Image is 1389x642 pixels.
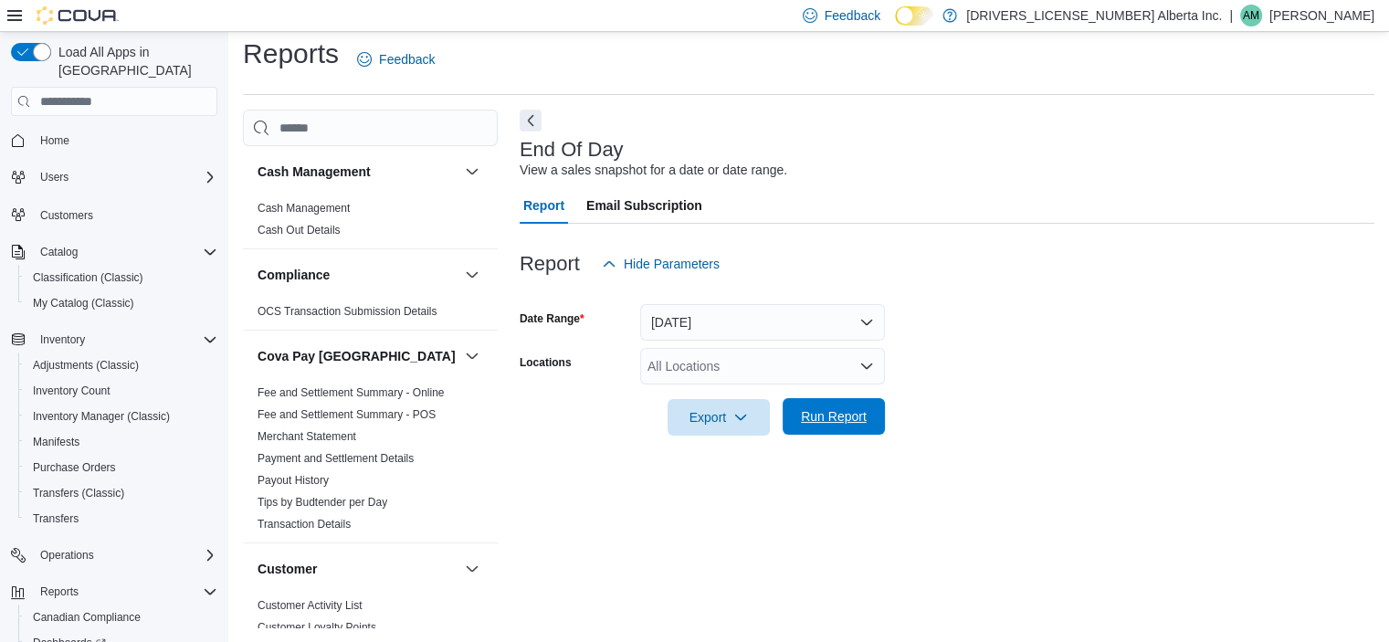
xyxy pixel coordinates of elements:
[33,610,141,625] span: Canadian Compliance
[40,332,85,347] span: Inventory
[4,164,225,190] button: Users
[258,429,356,444] span: Merchant Statement
[258,473,329,488] span: Payout History
[258,304,437,319] span: OCS Transaction Submission Details
[33,129,217,152] span: Home
[40,584,79,599] span: Reports
[26,431,217,453] span: Manifests
[258,474,329,487] a: Payout History
[1229,5,1233,26] p: |
[258,347,456,365] h3: Cova Pay [GEOGRAPHIC_DATA]
[520,253,580,275] h3: Report
[4,579,225,605] button: Reports
[520,161,787,180] div: View a sales snapshot for a date or date range.
[51,43,217,79] span: Load All Apps in [GEOGRAPHIC_DATA]
[258,201,350,216] span: Cash Management
[461,558,483,580] button: Customer
[18,455,225,480] button: Purchase Orders
[258,621,376,634] a: Customer Loyalty Points
[624,255,720,273] span: Hide Parameters
[586,187,702,224] span: Email Subscription
[1240,5,1262,26] div: Adam Mason
[26,380,217,402] span: Inventory Count
[679,399,759,436] span: Export
[40,548,94,563] span: Operations
[18,290,225,316] button: My Catalog (Classic)
[40,133,69,148] span: Home
[26,606,217,628] span: Canadian Compliance
[4,201,225,227] button: Customers
[258,598,363,613] span: Customer Activity List
[523,187,564,224] span: Report
[859,359,874,374] button: Open list of options
[966,5,1222,26] p: [DRIVERS_LICENSE_NUMBER] Alberta Inc.
[895,6,933,26] input: Dark Mode
[33,581,217,603] span: Reports
[258,495,387,510] span: Tips by Budtender per Day
[258,408,436,421] a: Fee and Settlement Summary - POS
[595,246,727,282] button: Hide Parameters
[258,386,445,399] a: Fee and Settlement Summary - Online
[243,300,498,330] div: Compliance
[26,405,217,427] span: Inventory Manager (Classic)
[37,6,119,25] img: Cova
[26,267,151,289] a: Classification (Classic)
[243,382,498,542] div: Cova Pay [GEOGRAPHIC_DATA]
[4,239,225,265] button: Catalog
[520,139,624,161] h3: End Of Day
[258,560,458,578] button: Customer
[258,496,387,509] a: Tips by Budtender per Day
[1243,5,1259,26] span: AM
[258,223,341,237] span: Cash Out Details
[26,354,217,376] span: Adjustments (Classic)
[258,163,458,181] button: Cash Management
[18,506,225,531] button: Transfers
[461,264,483,286] button: Compliance
[668,399,770,436] button: Export
[243,36,339,72] h1: Reports
[33,460,116,475] span: Purchase Orders
[33,205,100,226] a: Customers
[258,202,350,215] a: Cash Management
[18,404,225,429] button: Inventory Manager (Classic)
[33,384,110,398] span: Inventory Count
[33,486,124,500] span: Transfers (Classic)
[4,327,225,353] button: Inventory
[33,270,143,285] span: Classification (Classic)
[243,197,498,248] div: Cash Management
[33,241,85,263] button: Catalog
[18,353,225,378] button: Adjustments (Classic)
[461,161,483,183] button: Cash Management
[26,508,86,530] a: Transfers
[350,41,442,78] a: Feedback
[520,110,542,132] button: Next
[520,311,584,326] label: Date Range
[33,329,217,351] span: Inventory
[258,407,436,422] span: Fee and Settlement Summary - POS
[461,345,483,367] button: Cova Pay [GEOGRAPHIC_DATA]
[258,620,376,635] span: Customer Loyalty Points
[18,605,225,630] button: Canadian Compliance
[258,224,341,237] a: Cash Out Details
[825,6,880,25] span: Feedback
[33,544,101,566] button: Operations
[258,266,330,284] h3: Compliance
[258,163,371,181] h3: Cash Management
[258,599,363,612] a: Customer Activity List
[26,354,146,376] a: Adjustments (Classic)
[4,542,225,568] button: Operations
[4,127,225,153] button: Home
[801,407,867,426] span: Run Report
[18,429,225,455] button: Manifests
[26,457,217,479] span: Purchase Orders
[26,508,217,530] span: Transfers
[40,245,78,259] span: Catalog
[258,518,351,531] a: Transaction Details
[33,435,79,449] span: Manifests
[26,457,123,479] a: Purchase Orders
[18,480,225,506] button: Transfers (Classic)
[33,358,139,373] span: Adjustments (Classic)
[18,265,225,290] button: Classification (Classic)
[33,296,134,310] span: My Catalog (Classic)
